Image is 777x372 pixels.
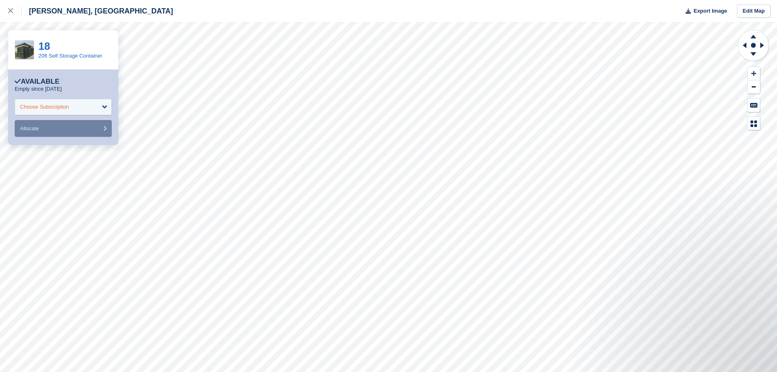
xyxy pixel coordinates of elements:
div: Choose Subscription [20,103,69,111]
button: Keyboard Shortcuts [748,98,760,112]
img: Blank%20240%20x%20240.jpg [15,40,34,59]
button: Map Legend [748,117,760,130]
button: Export Image [681,4,727,18]
div: Available [15,78,60,86]
p: Empty since [DATE] [15,86,62,92]
button: Zoom Out [748,80,760,94]
a: Edit Map [737,4,770,18]
button: Zoom In [748,67,760,80]
button: Allocate [15,120,112,137]
a: 18 [38,40,50,52]
a: 20ft Self Storage Container [38,53,102,59]
span: Export Image [693,7,727,15]
div: [PERSON_NAME], [GEOGRAPHIC_DATA] [22,6,173,16]
span: Allocate [20,125,39,131]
